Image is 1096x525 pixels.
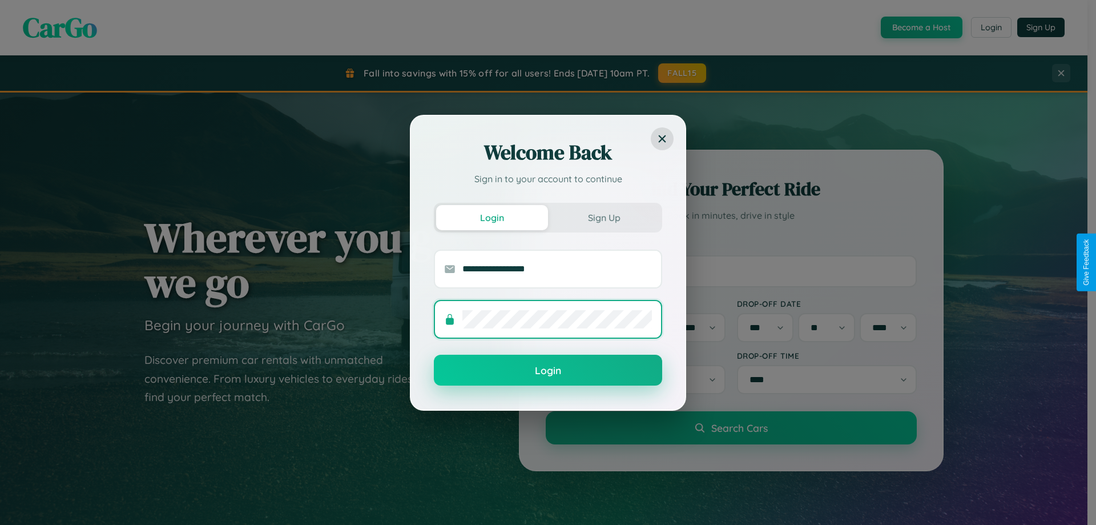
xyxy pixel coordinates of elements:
button: Login [436,205,548,230]
div: Give Feedback [1082,239,1090,286]
p: Sign in to your account to continue [434,172,662,186]
button: Sign Up [548,205,660,230]
h2: Welcome Back [434,139,662,166]
button: Login [434,355,662,386]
